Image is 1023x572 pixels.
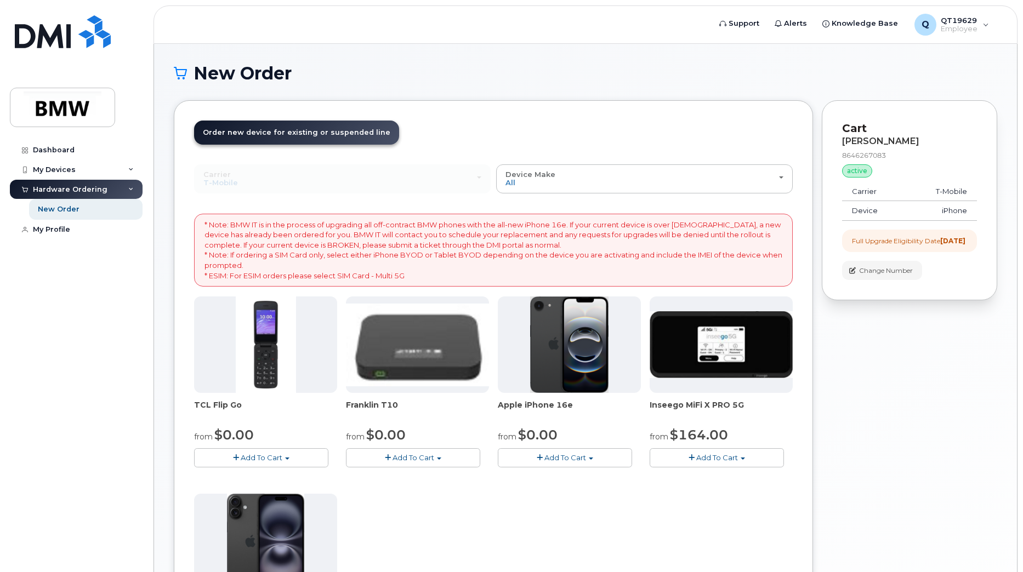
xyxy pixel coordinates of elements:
[194,399,337,421] div: TCL Flip Go
[505,178,515,187] span: All
[842,182,906,202] td: Carrier
[842,136,977,146] div: [PERSON_NAME]
[650,432,668,442] small: from
[194,432,213,442] small: from
[241,453,282,462] span: Add To Cart
[518,427,558,443] span: $0.00
[842,201,906,221] td: Device
[496,164,793,193] button: Device Make All
[842,151,977,160] div: 8646267083
[544,453,586,462] span: Add To Cart
[203,128,390,136] span: Order new device for existing or suspended line
[346,432,365,442] small: from
[204,220,782,281] p: * Note: BMW IT is in the process of upgrading all off-contract BMW phones with the all-new iPhone...
[498,399,641,421] div: Apple iPhone 16e
[940,237,965,245] strong: [DATE]
[346,399,489,421] div: Franklin T10
[650,448,784,467] button: Add To Cart
[859,266,913,276] span: Change Number
[852,236,965,245] div: Full Upgrade Eligibility Date
[842,261,922,280] button: Change Number
[650,399,793,421] div: Inseego MiFi X PRO 5G
[906,201,977,221] td: iPhone
[236,296,296,393] img: TCL_FLIP_MODE.jpg
[650,311,793,378] img: cut_small_inseego_5G.jpg
[174,64,997,83] h1: New Order
[530,296,609,393] img: iphone16e.png
[842,164,872,178] div: active
[346,448,480,467] button: Add To Cart
[696,453,738,462] span: Add To Cart
[670,427,728,443] span: $164.00
[366,427,406,443] span: $0.00
[498,448,632,467] button: Add To Cart
[505,170,555,179] span: Device Make
[842,121,977,136] p: Cart
[214,427,254,443] span: $0.00
[906,182,977,202] td: T-Mobile
[346,304,489,386] img: t10.jpg
[393,453,434,462] span: Add To Cart
[975,524,1015,564] iframe: Messenger Launcher
[194,448,328,467] button: Add To Cart
[498,432,516,442] small: from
